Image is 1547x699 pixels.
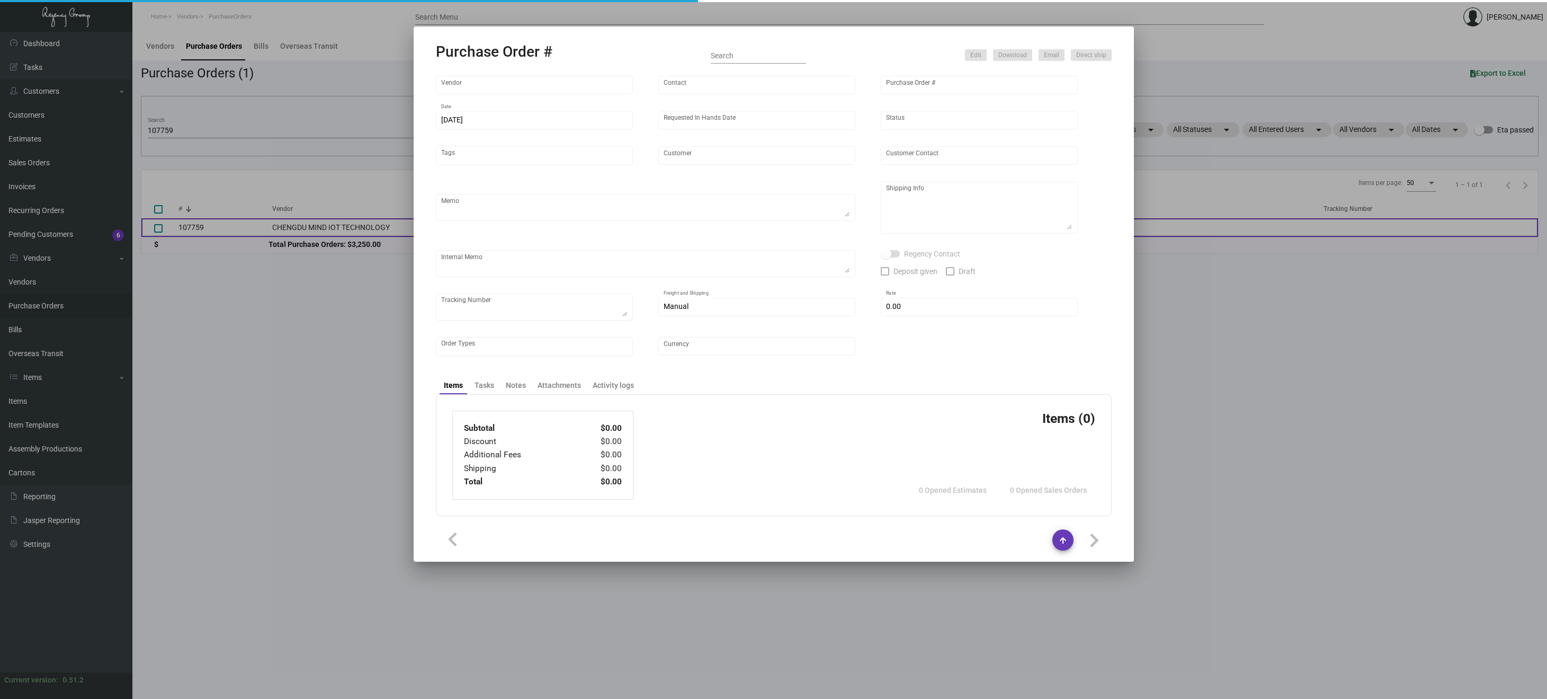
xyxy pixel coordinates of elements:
[970,51,981,60] span: Edit
[578,462,622,475] td: $0.00
[538,380,581,391] div: Attachments
[1042,411,1095,426] h3: Items (0)
[578,435,622,448] td: $0.00
[1076,51,1106,60] span: Direct ship
[1010,486,1087,494] span: 0 Opened Sales Orders
[506,380,526,391] div: Notes
[578,422,622,435] td: $0.00
[463,422,578,435] td: Subtotal
[436,43,552,61] h2: Purchase Order #
[463,475,578,489] td: Total
[463,435,578,448] td: Discount
[1039,49,1065,61] button: Email
[998,51,1027,60] span: Download
[475,380,494,391] div: Tasks
[593,380,634,391] div: Activity logs
[4,675,58,686] div: Current version:
[463,448,578,462] td: Additional Fees
[893,265,937,278] span: Deposit given
[664,302,688,311] span: Manual
[993,49,1032,61] button: Download
[463,462,578,475] td: Shipping
[959,265,976,278] span: Draft
[1071,49,1112,61] button: Direct ship
[904,247,960,260] span: Regency Contact
[965,49,987,61] button: Edit
[444,380,463,391] div: Items
[910,481,995,500] button: 0 Opened Estimates
[578,448,622,462] td: $0.00
[1001,481,1095,500] button: 0 Opened Sales Orders
[62,675,84,686] div: 0.51.2
[1044,51,1059,60] span: Email
[919,486,987,494] span: 0 Opened Estimates
[578,475,622,489] td: $0.00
